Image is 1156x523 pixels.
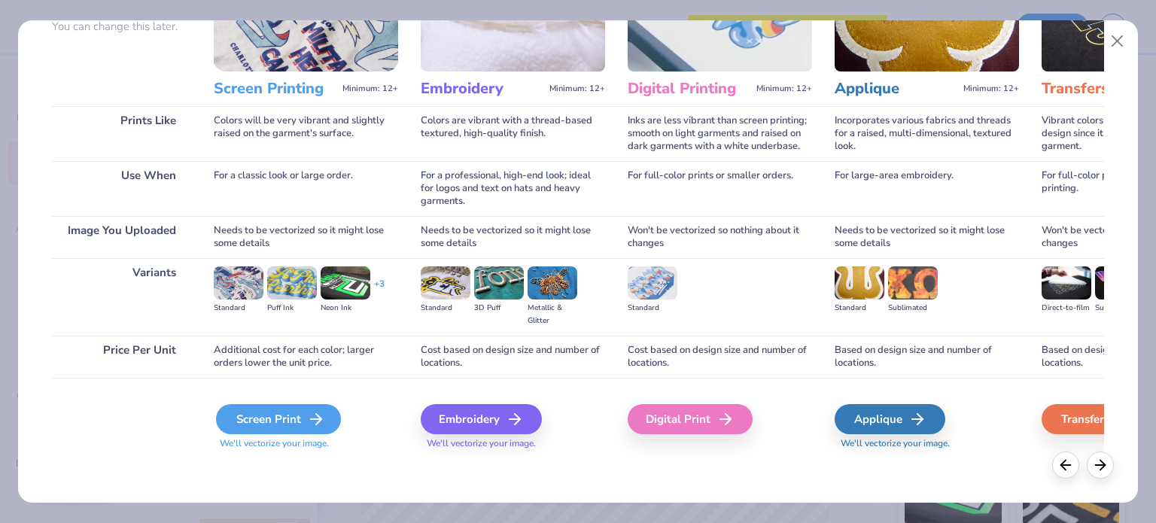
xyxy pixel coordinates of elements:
[756,84,812,94] span: Minimum: 12+
[342,84,398,94] span: Minimum: 12+
[52,20,191,33] p: You can change this later.
[835,404,945,434] div: Applique
[888,302,938,315] div: Sublimated
[421,404,542,434] div: Embroidery
[214,79,336,99] h3: Screen Printing
[216,404,341,434] div: Screen Print
[214,106,398,161] div: Colors will be very vibrant and slightly raised on the garment's surface.
[1042,404,1152,434] div: Transfers
[214,266,263,300] img: Standard
[628,79,750,99] h3: Digital Printing
[52,336,191,378] div: Price Per Unit
[888,266,938,300] img: Sublimated
[421,266,470,300] img: Standard
[267,266,317,300] img: Puff Ink
[321,266,370,300] img: Neon Ink
[628,266,677,300] img: Standard
[628,302,677,315] div: Standard
[267,302,317,315] div: Puff Ink
[214,437,398,450] span: We'll vectorize your image.
[628,161,812,216] div: For full-color prints or smaller orders.
[628,404,753,434] div: Digital Print
[835,266,884,300] img: Standard
[374,278,385,303] div: + 3
[474,266,524,300] img: 3D Puff
[474,302,524,315] div: 3D Puff
[835,437,1019,450] span: We'll vectorize your image.
[628,336,812,378] div: Cost based on design size and number of locations.
[214,161,398,216] div: For a classic look or large order.
[52,216,191,258] div: Image You Uploaded
[628,216,812,258] div: Won't be vectorized so nothing about it changes
[835,302,884,315] div: Standard
[421,161,605,216] div: For a professional, high-end look; ideal for logos and text on hats and heavy garments.
[528,266,577,300] img: Metallic & Glitter
[1095,302,1145,315] div: Supacolor
[1103,27,1132,56] button: Close
[321,302,370,315] div: Neon Ink
[1042,302,1091,315] div: Direct-to-film
[835,336,1019,378] div: Based on design size and number of locations.
[1042,266,1091,300] img: Direct-to-film
[835,106,1019,161] div: Incorporates various fabrics and threads for a raised, multi-dimensional, textured look.
[214,336,398,378] div: Additional cost for each color; larger orders lower the unit price.
[835,216,1019,258] div: Needs to be vectorized so it might lose some details
[421,79,543,99] h3: Embroidery
[421,302,470,315] div: Standard
[835,79,957,99] h3: Applique
[214,302,263,315] div: Standard
[549,84,605,94] span: Minimum: 12+
[52,161,191,216] div: Use When
[421,437,605,450] span: We'll vectorize your image.
[1095,266,1145,300] img: Supacolor
[963,84,1019,94] span: Minimum: 12+
[528,302,577,327] div: Metallic & Glitter
[421,106,605,161] div: Colors are vibrant with a thread-based textured, high-quality finish.
[628,106,812,161] div: Inks are less vibrant than screen printing; smooth on light garments and raised on dark garments ...
[52,258,191,336] div: Variants
[52,106,191,161] div: Prints Like
[214,216,398,258] div: Needs to be vectorized so it might lose some details
[421,216,605,258] div: Needs to be vectorized so it might lose some details
[835,161,1019,216] div: For large-area embroidery.
[421,336,605,378] div: Cost based on design size and number of locations.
